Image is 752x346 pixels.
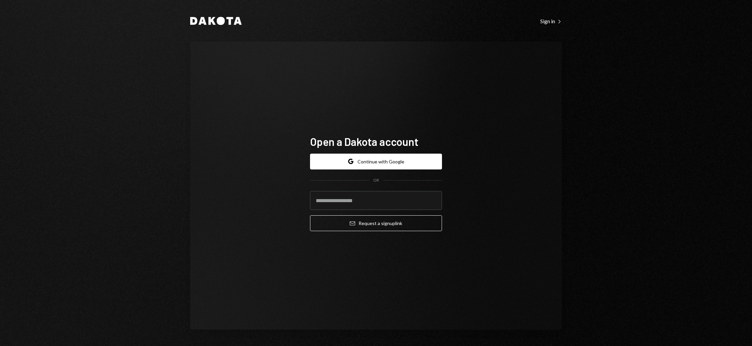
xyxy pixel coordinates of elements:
div: Sign in [540,18,562,25]
button: Continue with Google [310,154,442,169]
button: Request a signuplink [310,215,442,231]
a: Sign in [540,17,562,25]
div: OR [373,178,379,183]
h1: Open a Dakota account [310,135,442,148]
